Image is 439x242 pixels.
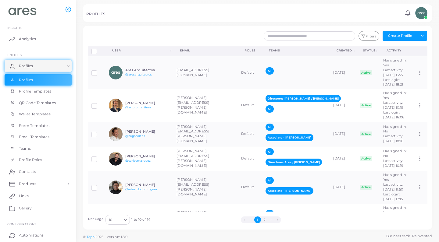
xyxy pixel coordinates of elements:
a: Profile Roles [5,154,72,166]
span: QR Code Templates [19,100,56,106]
h6: [PERSON_NAME] [125,154,170,158]
div: Teams [269,48,323,53]
a: Automations [5,229,72,241]
a: Profiles [5,74,72,86]
a: Email Templates [5,131,72,143]
span: All [266,210,274,217]
td: Default [238,89,262,122]
span: Gallery [19,205,32,211]
span: Links [19,193,29,199]
td: [DATE] [330,171,356,204]
span: Directores [PERSON_NAME] / [PERSON_NAME] [266,95,341,102]
a: Profile Templates [5,86,72,97]
h6: [PERSON_NAME] [125,130,170,134]
h6: Ares Arquitectos [125,68,170,72]
div: Status [363,48,376,53]
span: Last activity: [DATE] 13:27 [383,68,403,77]
img: avatar [415,7,427,19]
a: QR Code Templates [5,97,72,109]
span: Has signed in: No [383,149,407,158]
span: INSIGHTS [7,26,22,30]
span: 2025 [95,234,103,240]
th: Row-selection [88,46,106,56]
span: 10 [109,217,112,223]
td: [EMAIL_ADDRESS][DOMAIN_NAME] [173,56,238,89]
span: Contacts [19,169,36,174]
td: [PERSON_NAME][EMAIL_ADDRESS][PERSON_NAME][DOMAIN_NAME] [173,89,238,122]
span: ENTITIES [7,53,22,57]
span: Has signed in: Yes [383,91,407,100]
td: Default [238,56,262,89]
span: Active [360,103,373,108]
img: avatar [109,66,123,79]
span: Associate - [PERSON_NAME] [266,187,313,194]
a: Wallet Templates [5,108,72,120]
span: Active [360,185,373,190]
ul: Pagination [150,216,372,223]
td: [PERSON_NAME][EMAIL_ADDRESS][PERSON_NAME][DOMAIN_NAME] [173,171,238,204]
span: Version: 1.8.0 [107,235,128,239]
span: Form Templates [19,123,50,128]
td: Default [238,146,262,171]
span: Last activity: [DATE] 10:19 [383,159,403,168]
img: avatar [109,99,123,112]
a: Contacts [5,166,72,178]
div: Roles [244,48,255,53]
td: [DATE] [330,204,356,237]
span: Configurations [7,222,36,226]
a: Teams [5,143,72,154]
h6: [PERSON_NAME] [125,183,170,187]
a: @eduardodominguez [125,188,158,191]
h5: PROFILES [86,12,105,16]
img: logo [5,6,39,17]
input: Search for option [113,216,122,223]
a: Tapni [87,235,96,239]
a: @aresarquitectos [125,73,152,76]
span: Email Templates [19,134,50,140]
span: Last login: [DATE] 18:21 [383,78,403,87]
a: Analytics [5,33,72,45]
a: avatar [413,7,429,19]
span: Active [360,70,373,75]
span: All [266,67,274,74]
span: Teams [19,146,31,151]
span: Business cards. Reinvented. [386,233,432,239]
span: All [266,124,274,131]
span: Has signed in: Yes [383,58,407,67]
td: [DATE] [330,146,356,171]
span: Profile Templates [19,89,51,94]
span: Wallet Templates [19,111,51,117]
span: All [266,105,274,112]
span: Associate - [PERSON_NAME] [266,134,313,141]
td: [PERSON_NAME][EMAIL_ADDRESS][PERSON_NAME][DOMAIN_NAME] [173,204,238,237]
span: Active [360,156,373,161]
h6: [PERSON_NAME] [125,101,170,105]
td: [DATE] [330,89,356,122]
button: Go to page 2 [261,216,268,223]
a: Links [5,190,72,202]
td: Default [238,171,262,204]
div: Search for option [105,215,130,225]
td: [PERSON_NAME][EMAIL_ADDRESS][PERSON_NAME][DOMAIN_NAME] [173,122,238,146]
span: Has signed in: Yes [383,205,407,215]
td: [PERSON_NAME][EMAIL_ADDRESS][PERSON_NAME][DOMAIN_NAME] [173,146,238,171]
div: User [112,48,169,53]
span: Analytics [19,36,36,42]
button: Create Profile [383,31,417,41]
span: Active [360,132,373,136]
a: @carlosmarquez [125,159,151,162]
a: Gallery [5,202,72,214]
span: Last login: [DATE] 17:15 [383,192,403,201]
span: Products [19,181,36,187]
td: [DATE] [330,122,356,146]
span: Profiles [19,77,33,83]
a: Profiles [5,60,72,72]
span: Has signed in: Yes [383,173,407,182]
button: Go to page 1 [254,216,261,223]
span: 1 to 10 of 14 [131,217,150,222]
a: @arturomartinez [125,106,152,109]
span: Automations [19,233,44,238]
td: [DATE] [330,56,356,89]
span: Directores Ares / [PERSON_NAME] [266,159,322,166]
